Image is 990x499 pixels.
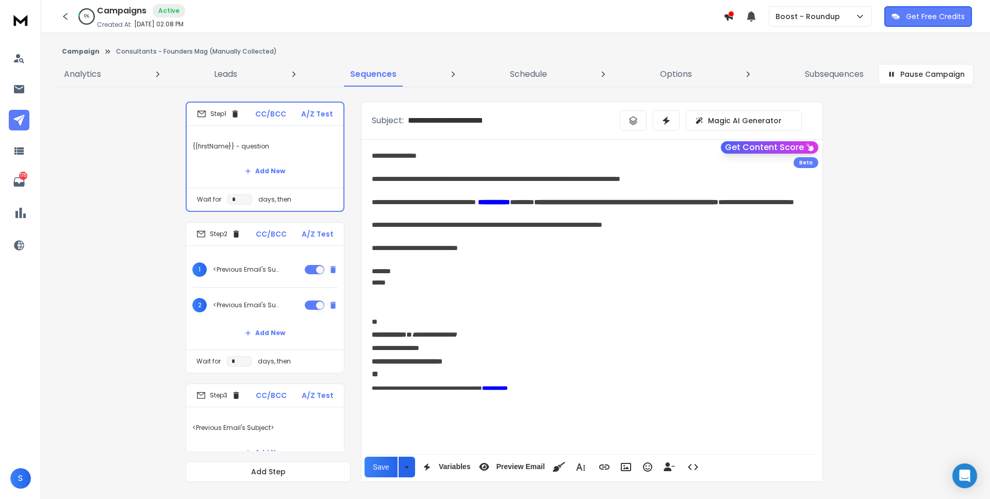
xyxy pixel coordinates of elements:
[878,64,973,85] button: Pause Campaign
[952,463,977,488] div: Open Intercom Messenger
[654,62,698,87] a: Options
[372,114,404,127] p: Subject:
[197,109,240,119] div: Step 1
[805,68,864,80] p: Subsequences
[683,457,703,477] button: Code View
[237,323,293,343] button: Add New
[19,172,27,180] p: 175
[549,457,569,477] button: Clean HTML
[116,47,277,56] p: Consultants - Founders Mag (Manually Collected)
[237,442,293,463] button: Add New
[192,262,207,277] span: 1
[794,157,818,168] div: Beta
[9,172,29,192] a: 175
[258,195,291,204] p: days, then
[660,68,692,80] p: Options
[344,62,403,87] a: Sequences
[214,68,237,80] p: Leads
[504,62,553,87] a: Schedule
[256,390,287,401] p: CC/BCC
[64,68,101,80] p: Analytics
[197,195,221,204] p: Wait for
[437,462,473,471] span: Variables
[365,457,398,477] button: Save
[186,461,351,482] button: Add Step
[616,457,636,477] button: Insert Image (⌘P)
[571,457,590,477] button: More Text
[97,21,132,29] p: Created At:
[256,229,287,239] p: CC/BCC
[350,68,397,80] p: Sequences
[659,457,679,477] button: Insert Unsubscribe Link
[595,457,614,477] button: Insert Link (⌘K)
[196,229,241,239] div: Step 2
[686,110,802,131] button: Magic AI Generator
[193,132,337,161] p: {{firstName}} - question
[213,301,279,309] p: <Previous Email's Subject>
[153,4,185,18] div: Active
[258,357,291,365] p: days, then
[302,229,334,239] p: A/Z Test
[196,391,241,400] div: Step 3
[10,10,31,29] img: logo
[134,20,184,28] p: [DATE] 02:08 PM
[213,265,279,274] p: <Previous Email's Subject>
[510,68,547,80] p: Schedule
[208,62,243,87] a: Leads
[196,357,221,365] p: Wait for
[301,109,333,119] p: A/Z Test
[638,457,657,477] button: Emoticons
[10,468,31,489] button: S
[494,462,547,471] span: Preview Email
[775,11,844,22] p: Boost - Roundup
[186,384,344,493] li: Step3CC/BCCA/Z Test<Previous Email's Subject>Add NewWait fordays, then
[884,6,972,27] button: Get Free Credits
[192,298,207,312] span: 2
[417,457,473,477] button: Variables
[799,62,870,87] a: Subsequences
[237,161,293,181] button: Add New
[192,413,338,442] p: <Previous Email's Subject>
[186,102,344,212] li: Step1CC/BCCA/Z Test{{firstName}} - questionAdd NewWait fordays, then
[721,141,818,154] button: Get Content Score
[708,115,782,126] p: Magic AI Generator
[84,13,89,20] p: 6 %
[186,222,344,373] li: Step2CC/BCCA/Z Test1<Previous Email's Subject>2<Previous Email's Subject>Add NewWait fordays, then
[255,109,286,119] p: CC/BCC
[97,5,146,17] h1: Campaigns
[474,457,547,477] button: Preview Email
[58,62,107,87] a: Analytics
[906,11,965,22] p: Get Free Credits
[302,390,334,401] p: A/Z Test
[62,47,100,56] button: Campaign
